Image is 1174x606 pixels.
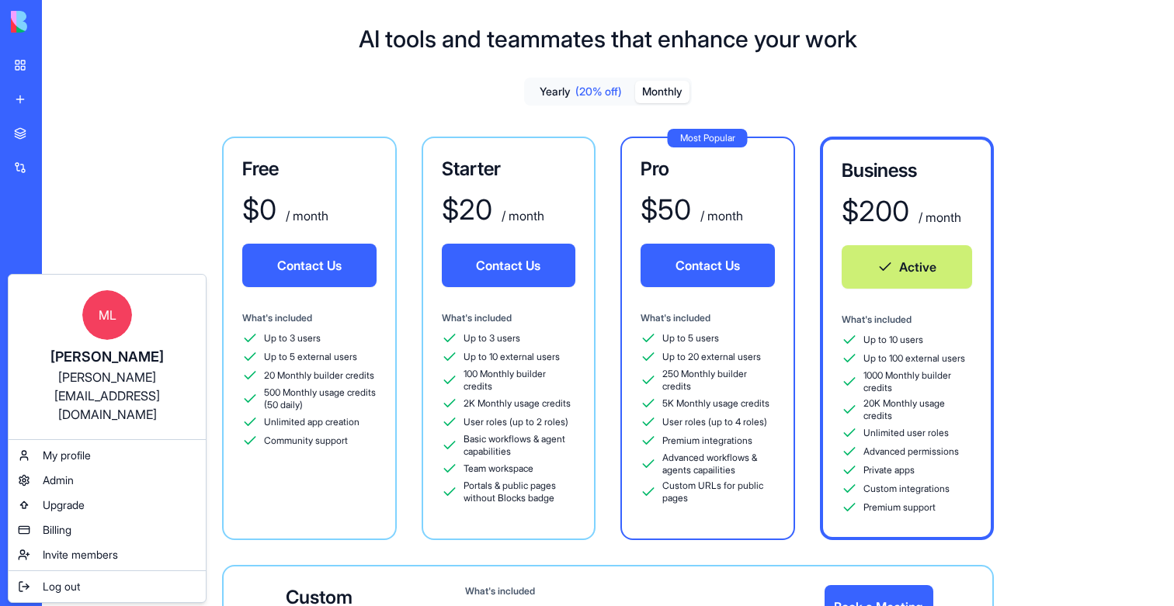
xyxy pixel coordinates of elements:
a: Admin [12,468,203,493]
a: Upgrade [12,493,203,518]
a: My profile [12,443,203,468]
span: Billing [43,522,71,538]
span: My profile [43,448,91,463]
div: [PERSON_NAME] [24,346,190,368]
span: Upgrade [43,497,85,513]
span: Log out [43,579,80,594]
span: Invite members [43,547,118,563]
span: ML [82,290,132,340]
div: [PERSON_NAME][EMAIL_ADDRESS][DOMAIN_NAME] [24,368,190,424]
a: ML[PERSON_NAME][PERSON_NAME][EMAIL_ADDRESS][DOMAIN_NAME] [12,278,203,436]
span: Admin [43,473,74,488]
a: Invite members [12,542,203,567]
a: Billing [12,518,203,542]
